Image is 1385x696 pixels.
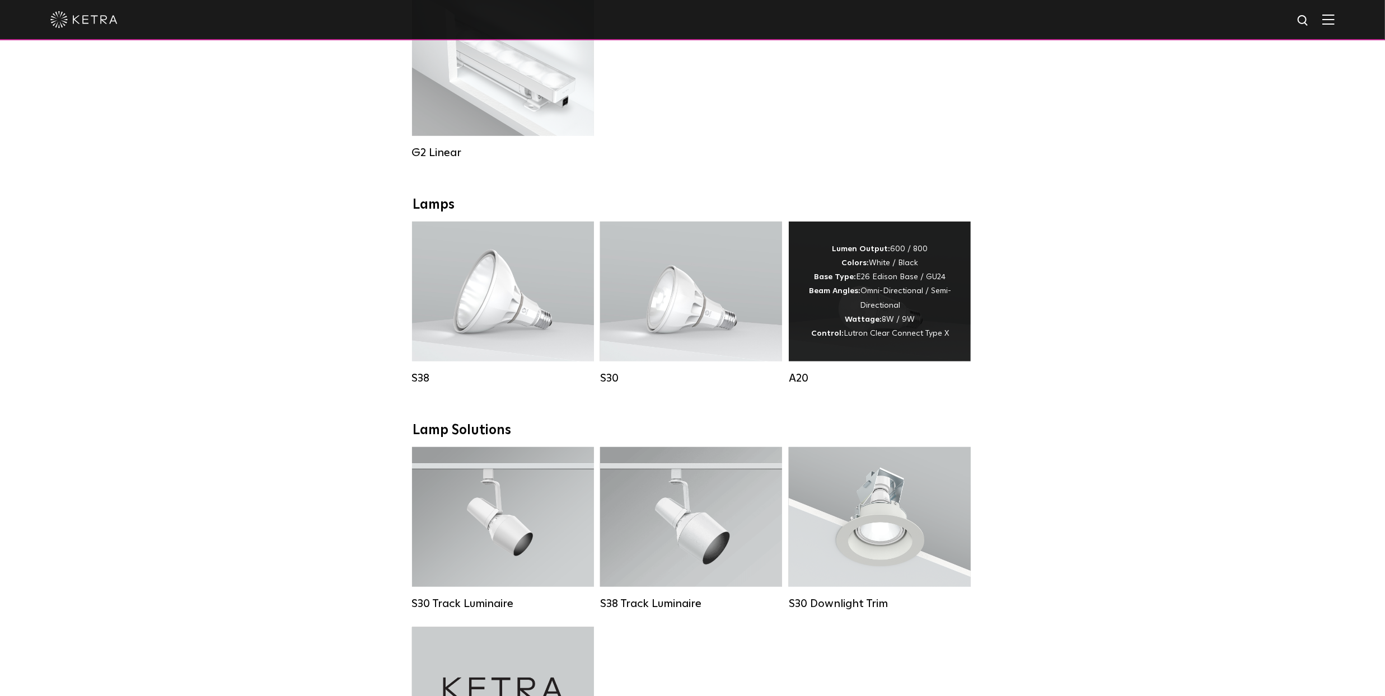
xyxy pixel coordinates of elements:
[50,11,118,28] img: ketra-logo-2019-white
[806,242,954,341] div: 600 / 800 White / Black E26 Edison Base / GU24 Omni-Directional / Semi-Directional 8W / 9W
[845,316,882,323] strong: Wattage:
[600,371,782,385] div: S30
[413,422,972,439] div: Lamp Solutions
[600,222,782,385] a: S30 Lumen Output:1100Colors:White / BlackBase Type:E26 Edison Base / GU24Beam Angles:15° / 25° / ...
[600,447,782,610] a: S38 Track Luminaire Lumen Output:1100Colors:White / BlackBeam Angles:10° / 25° / 40° / 60°Wattage...
[413,197,972,213] div: Lamps
[412,222,594,385] a: S38 Lumen Output:1100Colors:White / BlackBase Type:E26 Edison Base / GU24Beam Angles:10° / 25° / ...
[789,447,971,610] a: S30 Downlight Trim S30 Downlight Trim
[814,273,856,281] strong: Base Type:
[412,597,594,610] div: S30 Track Luminaire
[809,287,860,295] strong: Beam Angles:
[412,146,594,159] div: G2 Linear
[1322,14,1335,25] img: Hamburger%20Nav.svg
[789,371,971,385] div: A20
[832,245,890,253] strong: Lumen Output:
[811,330,844,337] strong: Control:
[412,447,594,610] a: S30 Track Luminaire Lumen Output:1100Colors:White / BlackBeam Angles:15° / 25° / 40° / 60° / 90°W...
[841,259,869,267] strong: Colors:
[844,330,949,337] span: Lutron Clear Connect Type X
[412,371,594,385] div: S38
[789,222,971,385] a: A20 Lumen Output:600 / 800Colors:White / BlackBase Type:E26 Edison Base / GU24Beam Angles:Omni-Di...
[1297,14,1311,28] img: search icon
[789,597,971,610] div: S30 Downlight Trim
[600,597,782,610] div: S38 Track Luminaire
